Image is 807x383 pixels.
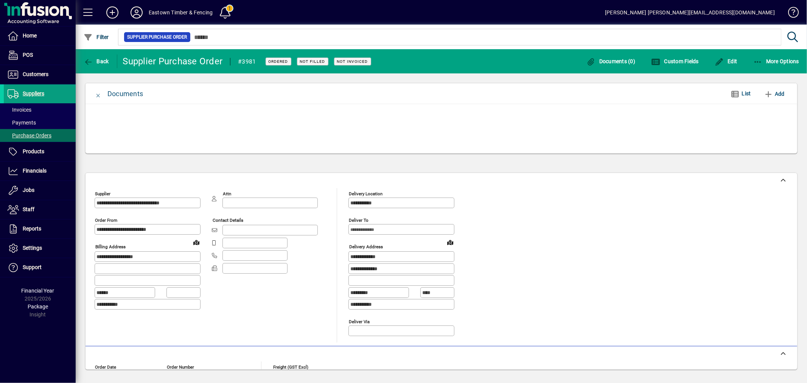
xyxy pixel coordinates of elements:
[4,46,76,65] a: POS
[753,58,799,64] span: More Options
[100,6,124,19] button: Add
[23,52,33,58] span: POS
[76,54,117,68] app-page-header-button: Back
[651,58,699,64] span: Custom Fields
[190,236,202,248] a: View on map
[725,87,757,101] button: List
[782,2,798,26] a: Knowledge Base
[349,218,369,223] mat-label: Deliver To
[349,191,383,196] mat-label: Delivery Location
[761,87,788,101] button: Add
[349,319,370,324] mat-label: Deliver via
[95,218,117,223] mat-label: Order from
[89,85,107,103] button: Close
[124,6,149,19] button: Profile
[605,6,775,19] div: [PERSON_NAME] [PERSON_NAME][EMAIL_ADDRESS][DOMAIN_NAME]
[23,148,44,154] span: Products
[273,364,308,369] mat-label: Freight (GST excl)
[300,59,325,64] span: Not Filled
[23,187,34,193] span: Jobs
[84,34,109,40] span: Filter
[238,56,256,68] div: #3981
[586,58,636,64] span: Documents (0)
[223,191,231,196] mat-label: Attn
[4,239,76,258] a: Settings
[149,6,213,19] div: Eastown Timber & Fencing
[82,30,111,44] button: Filter
[742,90,751,97] span: List
[95,364,116,369] mat-label: Order date
[8,132,51,139] span: Purchase Orders
[23,90,44,97] span: Suppliers
[95,191,110,196] mat-label: Supplier
[751,54,801,68] button: More Options
[84,58,109,64] span: Back
[23,226,41,232] span: Reports
[23,264,42,270] span: Support
[8,120,36,126] span: Payments
[167,364,194,369] mat-label: Order number
[23,71,48,77] span: Customers
[23,206,34,212] span: Staff
[585,54,638,68] button: Documents (0)
[28,304,48,310] span: Package
[82,54,111,68] button: Back
[127,33,187,41] span: Supplier Purchase Order
[715,58,737,64] span: Edit
[764,88,785,100] span: Add
[4,26,76,45] a: Home
[23,168,47,174] span: Financials
[23,33,37,39] span: Home
[23,245,42,251] span: Settings
[649,54,701,68] button: Custom Fields
[713,54,739,68] button: Edit
[4,116,76,129] a: Payments
[4,162,76,181] a: Financials
[4,129,76,142] a: Purchase Orders
[4,200,76,219] a: Staff
[107,88,143,100] div: Documents
[8,107,31,113] span: Invoices
[337,59,368,64] span: Not Invoiced
[4,220,76,238] a: Reports
[444,236,456,248] a: View on map
[123,55,223,67] div: Supplier Purchase Order
[269,59,288,64] span: Ordered
[4,65,76,84] a: Customers
[4,103,76,116] a: Invoices
[4,181,76,200] a: Jobs
[22,288,54,294] span: Financial Year
[4,142,76,161] a: Products
[4,258,76,277] a: Support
